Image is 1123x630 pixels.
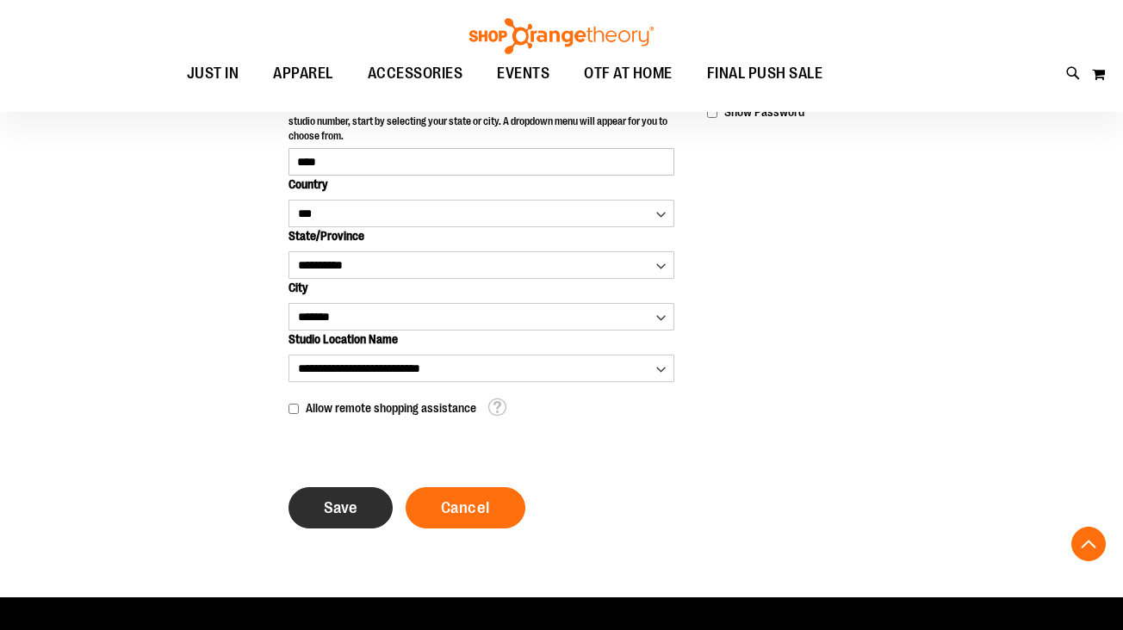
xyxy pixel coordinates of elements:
[289,281,307,294] span: City
[324,498,357,517] span: Save
[441,498,490,517] span: Cancel
[170,54,257,94] a: JUST IN
[289,177,327,191] span: Country
[289,229,364,243] span: State/Province
[289,100,674,148] p: Please use the dropdown to select the studio you're affiliated with. If you're unsure of your stu...
[690,54,841,94] a: FINAL PUSH SALE
[707,54,823,93] span: FINAL PUSH SALE
[187,54,239,93] span: JUST IN
[1071,527,1106,561] button: Back To Top
[406,487,525,528] a: Cancel
[467,18,656,54] img: Shop Orangetheory
[584,54,673,93] span: OTF AT HOME
[480,54,567,94] a: EVENTS
[273,54,333,93] span: APPAREL
[497,54,549,93] span: EVENTS
[289,487,393,528] button: Save
[256,54,351,94] a: APPAREL
[351,54,481,94] a: ACCESSORIES
[289,332,398,346] span: Studio Location Name
[567,54,690,94] a: OTF AT HOME
[306,401,476,415] span: Allow remote shopping assistance
[724,105,804,119] span: Show Password
[368,54,463,93] span: ACCESSORIES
